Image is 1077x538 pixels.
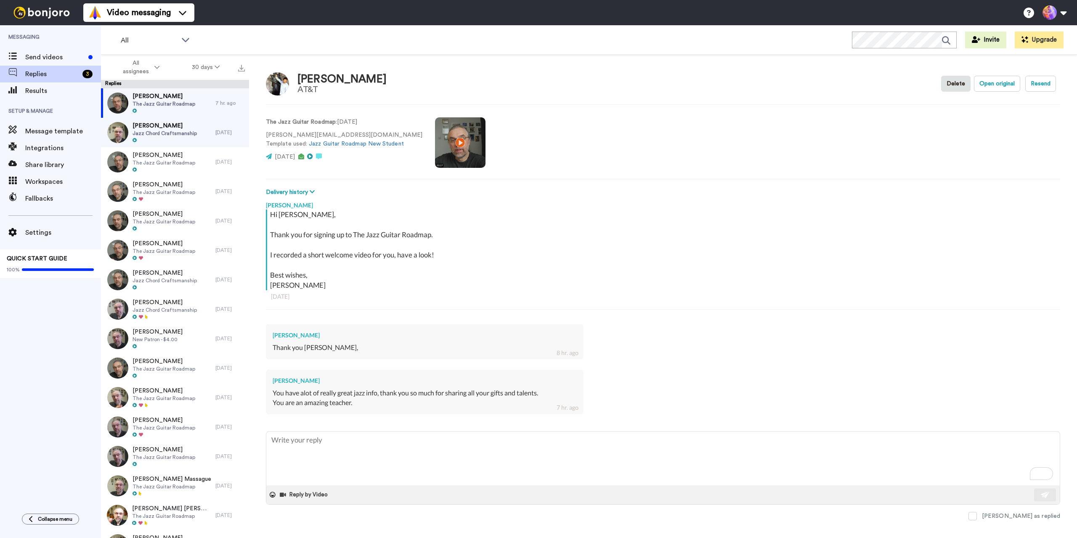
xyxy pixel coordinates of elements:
button: Reply by Video [279,488,330,501]
span: All assignees [119,59,153,76]
span: New Patron - $4.00 [133,336,183,343]
span: [PERSON_NAME] [133,387,195,395]
a: [PERSON_NAME]Jazz Chord Craftsmanship[DATE] [101,118,249,147]
p: : [DATE] [266,118,422,127]
div: [DATE] [215,482,245,489]
span: [PERSON_NAME] [133,151,195,159]
span: The Jazz Guitar Roadmap [133,424,195,431]
p: [PERSON_NAME][EMAIL_ADDRESS][DOMAIN_NAME] Template used: [266,131,422,148]
span: Send videos [25,52,85,62]
span: The Jazz Guitar Roadmap [133,454,195,461]
div: [PERSON_NAME] as replied [982,512,1060,520]
a: [PERSON_NAME]The Jazz Guitar Roadmap[DATE] [101,177,249,206]
div: AT&T [297,85,387,94]
div: [DATE] [215,276,245,283]
span: The Jazz Guitar Roadmap [133,366,195,372]
div: [DATE] [215,365,245,371]
div: [DATE] [215,453,245,460]
span: [PERSON_NAME] [133,416,195,424]
span: The Jazz Guitar Roadmap [133,248,195,254]
span: Message template [25,126,101,136]
a: [PERSON_NAME]The Jazz Guitar Roadmap[DATE] [101,383,249,412]
img: cf8d1b57-c822-45a4-a46b-d093a82c147a-thumb.jpg [107,416,128,437]
button: All assignees [103,56,176,79]
img: send-white.svg [1041,491,1050,498]
div: [DATE] [215,217,245,224]
span: [PERSON_NAME] [133,122,197,130]
span: The Jazz Guitar Roadmap [133,395,195,402]
img: 6c4d630c-ddcb-4ef5-8dfd-7b0f0d013dd2-thumb.jpg [107,505,128,526]
div: [DATE] [215,129,245,136]
textarea: To enrich screen reader interactions, please activate Accessibility in Grammarly extension settings [266,432,1060,485]
a: [PERSON_NAME]The Jazz Guitar Roadmap[DATE] [101,147,249,177]
button: Export all results that match these filters now. [236,61,247,74]
span: [PERSON_NAME] Massague [133,475,211,483]
div: [DATE] [271,292,1055,301]
a: [PERSON_NAME]The Jazz Guitar Roadmap[DATE] [101,206,249,236]
span: [PERSON_NAME] [133,210,195,218]
a: [PERSON_NAME]The Jazz Guitar Roadmap7 hr. ago [101,88,249,118]
a: [PERSON_NAME] MassagueThe Jazz Guitar Roadmap[DATE] [101,471,249,501]
div: [DATE] [215,394,245,401]
span: Jazz Chord Craftsmanship [133,307,197,313]
a: [PERSON_NAME]The Jazz Guitar Roadmap[DATE] [101,442,249,471]
span: Share library [25,160,101,170]
div: [DATE] [215,247,245,254]
img: 32902e1c-50be-4c2f-969c-1a205e0fa174-thumb.jpg [107,446,128,467]
span: [PERSON_NAME] [133,328,183,336]
span: [PERSON_NAME] [133,269,197,277]
span: The Jazz Guitar Roadmap [133,189,195,196]
span: [PERSON_NAME] [133,92,195,101]
span: [PERSON_NAME] [133,180,195,189]
span: The Jazz Guitar Roadmap [133,218,195,225]
div: 3 [82,70,93,78]
div: [DATE] [215,188,245,195]
img: Image of Shaun Ashton [266,72,289,95]
span: [PERSON_NAME] [PERSON_NAME] [132,504,211,513]
span: Collapse menu [38,516,72,522]
span: QUICK START GUIDE [7,256,67,262]
img: e5268d6c-1b6c-4c63-8e7a-7aefe419f042-thumb.jpg [107,151,128,172]
img: bj-logo-header-white.svg [10,7,73,19]
button: Delete [941,76,971,92]
div: [PERSON_NAME] [273,331,577,339]
strong: The Jazz Guitar Roadmap [266,119,336,125]
div: [PERSON_NAME] [273,376,577,385]
a: [PERSON_NAME] [PERSON_NAME]The Jazz Guitar Roadmap[DATE] [101,501,249,530]
div: 7 hr. ago [215,100,245,106]
img: fd03449a-9bdf-4810-898b-e1d42d50d9b6-thumb.jpg [107,240,128,261]
button: Open original [974,76,1020,92]
span: Fallbacks [25,193,101,204]
span: 100% [7,266,20,273]
a: [PERSON_NAME]Jazz Chord Craftsmanship[DATE] [101,294,249,324]
div: Thank you [PERSON_NAME], [273,343,577,352]
img: 68b62659-5806-425c-b491-dd58bd21d774-thumb.jpg [107,387,128,408]
img: export.svg [238,65,245,72]
div: You have alot of really great jazz info, thank you so much for sharing all your gifts and talents. [273,388,577,398]
div: You are an amazing teacher. [273,398,577,408]
span: Video messaging [107,7,171,19]
div: [PERSON_NAME] [297,73,387,85]
button: Delivery history [266,188,317,197]
div: [PERSON_NAME] [266,197,1060,209]
span: The Jazz Guitar Roadmap [133,483,211,490]
span: The Jazz Guitar Roadmap [132,513,211,519]
div: [DATE] [215,512,245,519]
div: Replies [101,80,249,88]
button: Resend [1025,76,1056,92]
button: Upgrade [1015,32,1064,48]
span: [PERSON_NAME] [133,357,195,366]
img: 2765a6ae-213e-4967-abaa-c013fbd64c94-thumb.jpg [107,210,128,231]
button: Collapse menu [22,514,79,525]
button: 30 days [176,60,236,75]
div: [DATE] [215,159,245,165]
span: [DATE] [275,154,295,160]
img: a36b4d59-e647-495c-b34f-b23bf18ac444-thumb.jpg [107,269,128,290]
span: All [121,35,177,45]
span: Jazz Chord Craftsmanship [133,277,197,284]
span: Jazz Chord Craftsmanship [133,130,197,137]
span: Workspaces [25,177,101,187]
img: 5d5aa53e-5232-4eda-bfe8-75a3d6369ea6-thumb.jpg [107,328,128,349]
a: [PERSON_NAME]The Jazz Guitar Roadmap[DATE] [101,236,249,265]
span: The Jazz Guitar Roadmap [133,159,195,166]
